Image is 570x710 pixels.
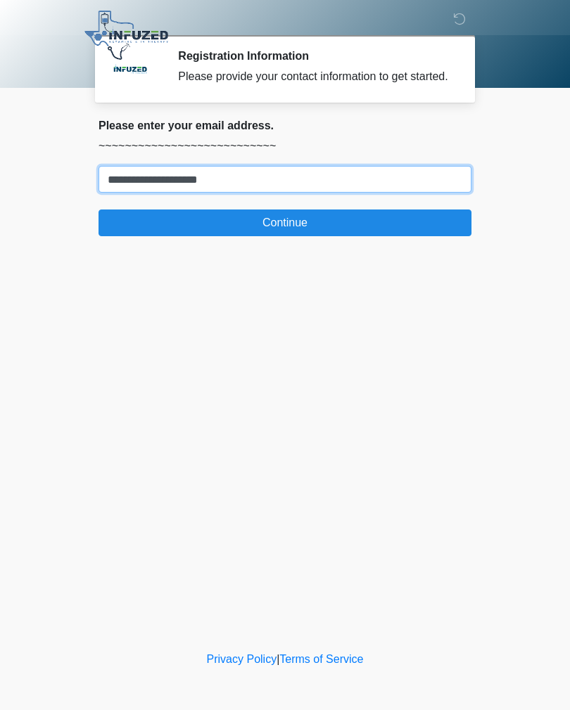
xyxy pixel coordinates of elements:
[178,68,450,85] div: Please provide your contact information to get started.
[207,653,277,665] a: Privacy Policy
[84,11,168,60] img: Infuzed IV Therapy Logo
[99,119,471,132] h2: Please enter your email address.
[279,653,363,665] a: Terms of Service
[99,209,471,236] button: Continue
[277,653,279,665] a: |
[99,138,471,155] p: ~~~~~~~~~~~~~~~~~~~~~~~~~~~
[109,49,151,91] img: Agent Avatar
